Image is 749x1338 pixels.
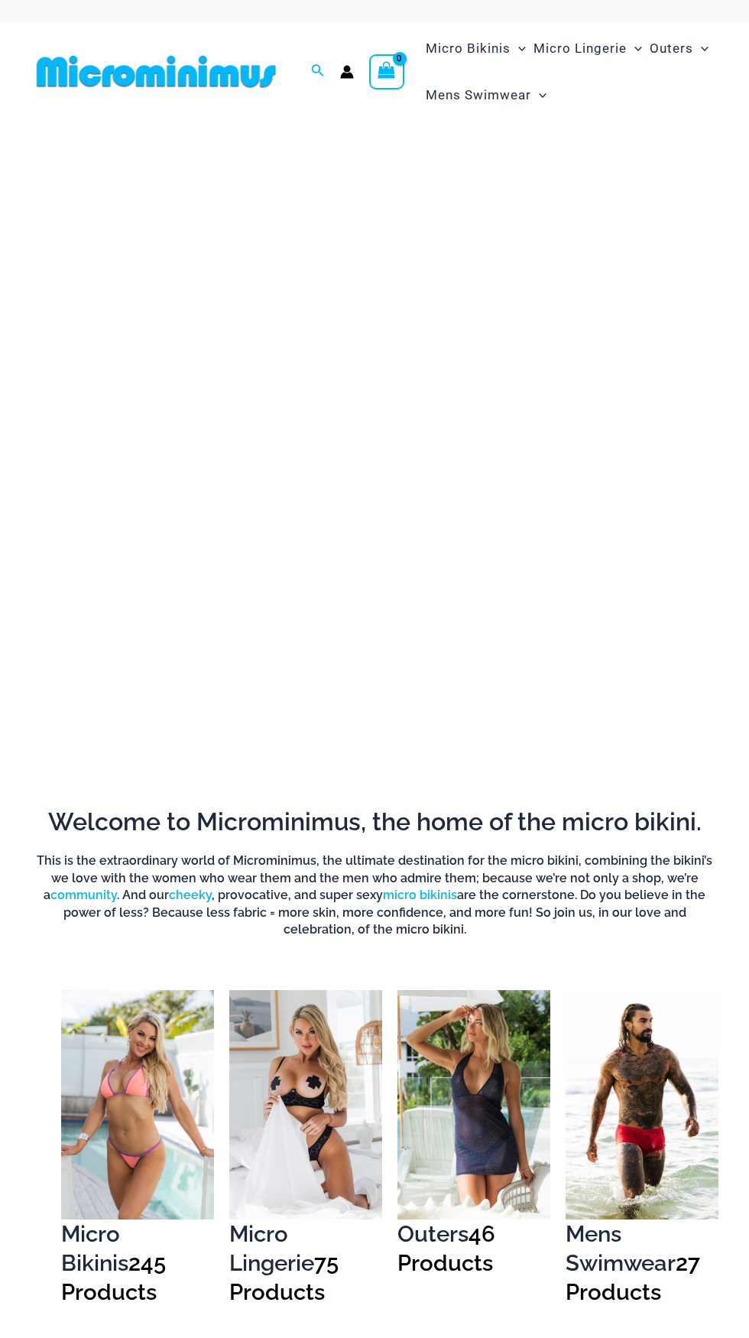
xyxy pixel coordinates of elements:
[340,65,354,79] a: Account icon link
[61,990,214,1322] a: Visit product category Micro Bikinis
[646,25,712,72] a: OutersMenu ToggleMenu Toggle
[50,888,117,902] a: community
[383,888,457,902] a: micro bikinis
[422,25,530,72] a: Micro BikinisMenu ToggleMenu Toggle
[627,29,642,68] span: Menu Toggle
[397,990,550,1219] img: Outers
[31,806,718,838] h2: Welcome to Microminimus, the home of the micro bikini.
[311,62,325,81] a: Search icon link
[693,29,708,68] span: Menu Toggle
[426,76,531,115] span: Mens Swimwear
[229,1219,382,1307] h2: Micro Lingerie
[420,23,718,121] nav: Site Navigation
[566,990,718,1219] img: Mens Swimwear
[397,1219,550,1278] h2: Outers
[169,888,212,902] a: cheeky
[31,54,282,89] img: MM SHOP LOGO FLAT
[566,1219,718,1307] h2: Mens Swimwear
[650,29,693,68] span: Outers
[229,990,382,1322] a: Visit product category Micro Lingerie
[426,29,511,68] span: Micro Bikinis
[533,29,627,68] span: Micro Lingerie
[31,852,718,938] h6: This is the extraordinary world of Microminimus, the ultimate destination for the micro bikini, c...
[566,990,718,1322] a: Visit product category Mens Swimwear
[511,29,526,68] span: Menu Toggle
[61,1219,214,1307] h2: Micro Bikinis
[61,990,214,1219] img: Micro Bikinis
[369,54,404,89] a: View Shopping Cart, empty
[422,72,550,119] a: Mens SwimwearMenu ToggleMenu Toggle
[531,76,546,115] span: Menu Toggle
[229,990,382,1219] img: Micro Lingerie
[397,990,550,1293] a: Visit product category Outers
[530,25,646,72] a: Micro LingerieMenu ToggleMenu Toggle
